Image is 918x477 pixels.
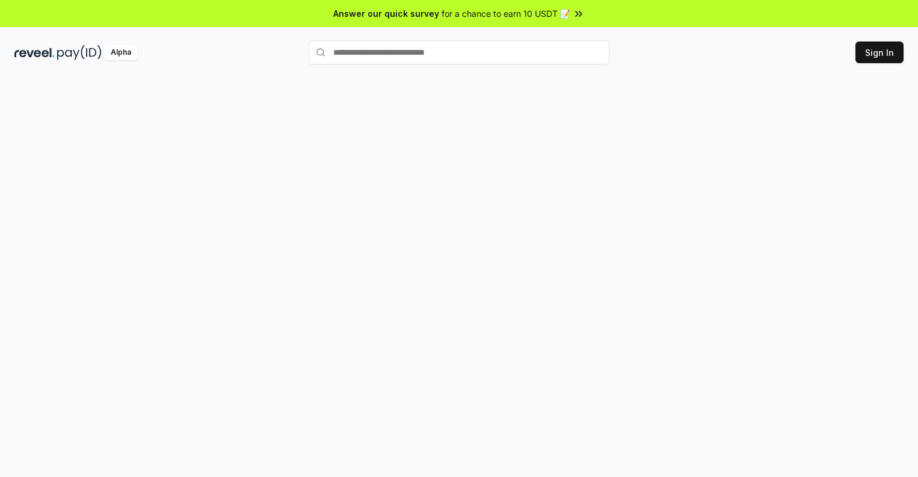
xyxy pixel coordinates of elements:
[442,7,570,20] span: for a chance to earn 10 USDT 📝
[57,45,102,60] img: pay_id
[855,42,904,63] button: Sign In
[14,45,55,60] img: reveel_dark
[104,45,138,60] div: Alpha
[333,7,439,20] span: Answer our quick survey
